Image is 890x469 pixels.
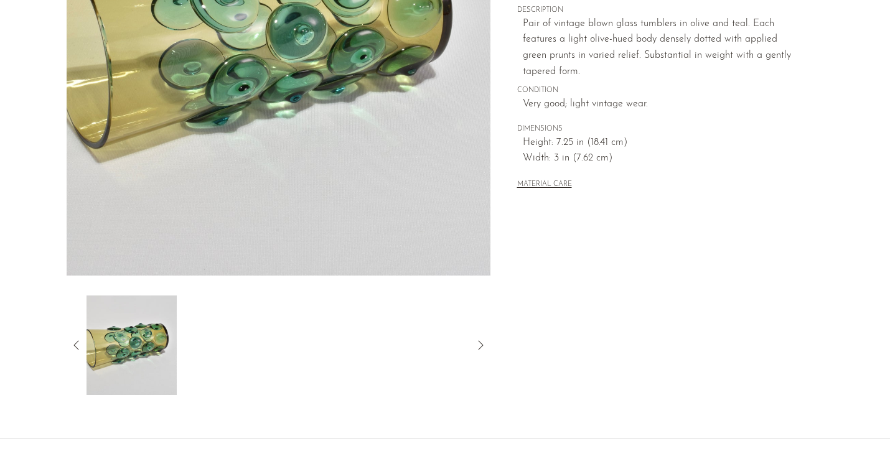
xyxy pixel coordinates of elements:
[523,96,797,113] span: Very good; light vintage wear.
[517,85,797,96] span: CONDITION
[517,180,572,190] button: MATERIAL CARE
[523,151,797,167] span: Width: 3 in (7.62 cm)
[517,5,797,16] span: DESCRIPTION
[523,16,797,80] p: Pair of vintage blown glass tumblers in olive and teal. Each features a light olive-hued body den...
[87,295,177,395] img: Olive and Teal Glass Tumblers
[517,124,797,135] span: DIMENSIONS
[523,135,797,151] span: Height: 7.25 in (18.41 cm)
